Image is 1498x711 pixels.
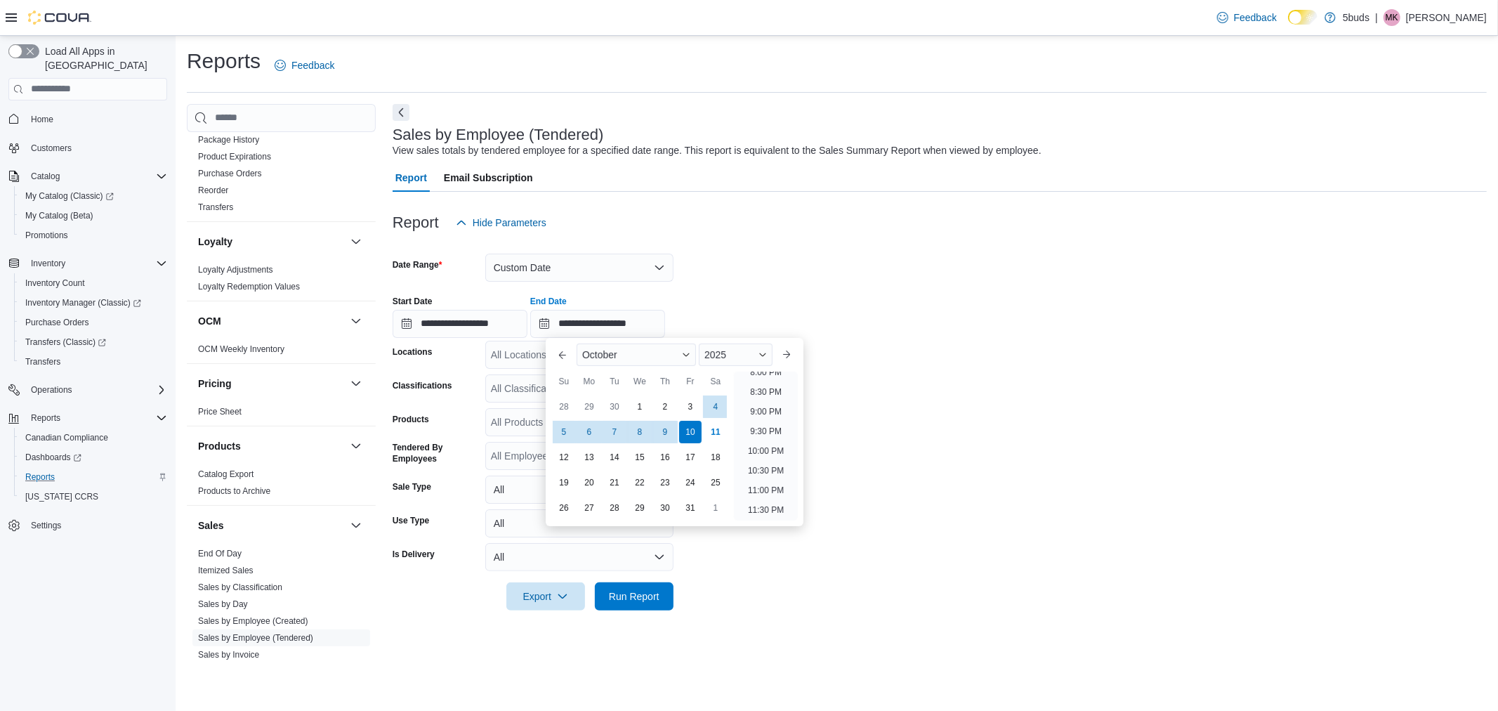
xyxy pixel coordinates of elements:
div: Su [553,370,575,393]
button: Inventory [3,254,173,273]
div: day-13 [578,446,600,469]
div: Sa [704,370,727,393]
span: Operations [31,384,72,396]
div: day-2 [654,396,676,418]
button: Next month [775,344,798,366]
button: Reports [14,467,173,487]
button: Operations [3,380,173,400]
div: day-28 [553,396,575,418]
p: [PERSON_NAME] [1406,9,1487,26]
button: Export [506,582,585,611]
button: Products [198,439,345,453]
span: Settings [31,520,61,531]
h3: Products [198,439,241,453]
a: Package History [198,135,259,145]
span: Run Report [609,589,659,604]
label: Start Date [393,296,433,307]
span: Transfers [20,353,167,370]
label: Classifications [393,380,452,391]
div: day-30 [654,497,676,519]
div: day-4 [704,396,727,418]
span: Transfers [198,202,233,213]
button: Products [348,438,364,455]
label: Use Type [393,515,429,526]
span: [US_STATE] CCRS [25,491,98,502]
a: [US_STATE] CCRS [20,488,104,505]
a: Sales by Employee (Tendered) [198,633,313,643]
span: Home [31,114,53,125]
button: Reports [3,408,173,428]
a: Settings [25,517,67,534]
div: Mo [578,370,600,393]
span: My Catalog (Classic) [25,190,114,202]
a: Sales by Employee (Created) [198,616,308,626]
button: Inventory Count [14,273,173,293]
div: October, 2025 [551,394,728,521]
p: | [1375,9,1378,26]
button: Previous Month [551,344,574,366]
button: Purchase Orders [14,313,173,332]
div: day-5 [553,421,575,443]
a: Reports [20,469,60,485]
div: day-10 [679,421,702,443]
a: My Catalog (Classic) [20,188,119,204]
span: Reports [20,469,167,485]
span: Catalog [31,171,60,182]
div: Button. Open the year selector. 2025 is currently selected. [699,344,773,366]
li: 11:30 PM [742,502,789,518]
div: Th [654,370,676,393]
p: 5buds [1343,9,1369,26]
label: Locations [393,346,433,358]
div: Pricing [187,403,376,426]
span: Reorder [198,185,228,196]
a: Purchase Orders [20,314,95,331]
span: Sales by Employee (Created) [198,615,308,627]
input: Press the down key to enter a popover containing a calendar. Press the escape key to close the po... [530,310,665,338]
span: Transfers (Classic) [20,334,167,351]
h3: Report [393,214,439,231]
span: My Catalog (Beta) [20,207,167,224]
span: Itemized Sales [198,565,254,576]
span: Catalog [25,168,167,185]
button: Inventory [25,255,71,272]
span: Customers [25,139,167,157]
div: day-1 [629,396,651,418]
a: Purchase Orders [198,169,262,178]
span: Purchase Orders [198,168,262,179]
button: All [485,543,674,571]
a: My Catalog (Classic) [14,186,173,206]
li: 8:30 PM [744,384,787,400]
button: Home [3,109,173,129]
div: day-22 [629,471,651,494]
div: day-3 [679,396,702,418]
span: OCM Weekly Inventory [198,344,284,355]
button: Transfers [14,352,173,372]
button: Pricing [198,377,345,391]
span: Transfers (Classic) [25,337,106,348]
div: We [629,370,651,393]
span: Feedback [1234,11,1277,25]
a: Sales by Invoice [198,650,259,660]
span: Loyalty Redemption Values [198,281,300,292]
a: Feedback [1211,4,1282,32]
div: day-1 [704,497,727,519]
div: Products [187,466,376,505]
button: Settings [3,515,173,535]
div: Loyalty [187,261,376,301]
a: Product Expirations [198,152,271,162]
a: Sales by Classification [198,582,282,592]
div: day-9 [654,421,676,443]
button: My Catalog (Beta) [14,206,173,226]
button: Sales [198,518,345,533]
a: Canadian Compliance [20,429,114,446]
li: 11:00 PM [742,482,789,499]
label: Date Range [393,259,442,270]
button: Promotions [14,226,173,245]
a: Transfers [198,202,233,212]
h3: Sales by Employee (Tendered) [393,126,604,143]
span: Inventory Count [25,278,85,289]
div: day-29 [629,497,651,519]
span: Purchase Orders [25,317,89,328]
span: Product Expirations [198,151,271,162]
div: day-8 [629,421,651,443]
